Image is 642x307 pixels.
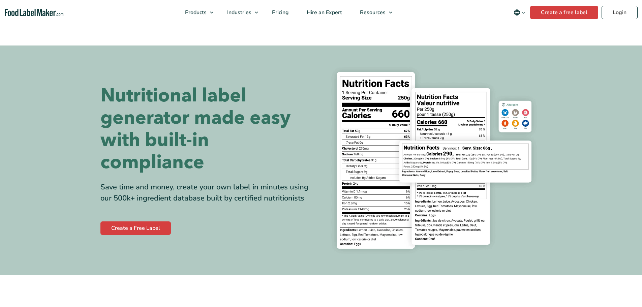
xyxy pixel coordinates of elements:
[270,9,289,16] span: Pricing
[509,6,530,19] button: Change language
[305,9,343,16] span: Hire an Expert
[183,9,207,16] span: Products
[5,9,64,17] a: Food Label Maker homepage
[100,85,316,174] h1: Nutritional label generator made easy with built-in compliance
[100,182,316,204] div: Save time and money, create your own label in minutes using our 500k+ ingredient database built b...
[530,6,598,19] a: Create a free label
[225,9,252,16] span: Industries
[358,9,386,16] span: Resources
[100,221,171,235] a: Create a Free Label
[602,6,638,19] a: Login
